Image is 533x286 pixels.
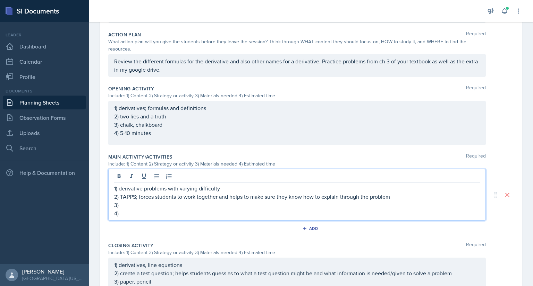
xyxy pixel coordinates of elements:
div: Include: 1) Content 2) Strategy or activity 3) Materials needed 4) Estimated time [108,249,486,256]
a: Uploads [3,126,86,140]
label: Action Plan [108,31,141,38]
span: Required [466,85,486,92]
p: 2) create a test question; helps students guess as to what a test question might be and what info... [114,269,480,277]
label: Main Activity/Activities [108,153,172,160]
span: Required [466,242,486,249]
div: [PERSON_NAME] [22,268,83,275]
div: Help & Documentation [3,166,86,180]
div: Include: 1) Content 2) Strategy or activity 3) Materials needed 4) Estimated time [108,160,486,168]
p: 4) [114,209,480,217]
div: Leader [3,32,86,38]
div: [GEOGRAPHIC_DATA][US_STATE] in [GEOGRAPHIC_DATA] [22,275,83,282]
a: Calendar [3,55,86,69]
p: 2) two lies and a truth [114,112,480,120]
div: Documents [3,88,86,94]
label: Closing Activity [108,242,154,249]
a: Search [3,141,86,155]
p: 3) [114,201,480,209]
a: Observation Forms [3,111,86,125]
p: 1) derivatives, line equations [114,261,480,269]
p: Review the different formulas for the derivative and also other names for a derivative. Practice ... [114,57,480,74]
span: Required [466,31,486,38]
a: Profile [3,70,86,84]
div: Add [304,226,319,231]
p: 2) TAPPS; forces students to work together and helps to make sure they know how to explain throug... [114,193,480,201]
button: Add [300,223,322,234]
a: Dashboard [3,39,86,53]
div: What action plan will you give the students before they leave the session? Think through WHAT con... [108,38,486,53]
p: 3) paper, pencil [114,277,480,286]
label: Opening Activity [108,85,154,92]
span: Required [466,153,486,160]
div: Include: 1) Content 2) Strategy or activity 3) Materials needed 4) Estimated time [108,92,486,99]
p: 1) derivatives; formulas and definitions [114,104,480,112]
p: 1) derivative problems with varying difficulty [114,184,480,193]
a: Planning Sheets [3,96,86,109]
p: 4) 5-10 minutes [114,129,480,137]
p: 3) chalk, chalkboard [114,120,480,129]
